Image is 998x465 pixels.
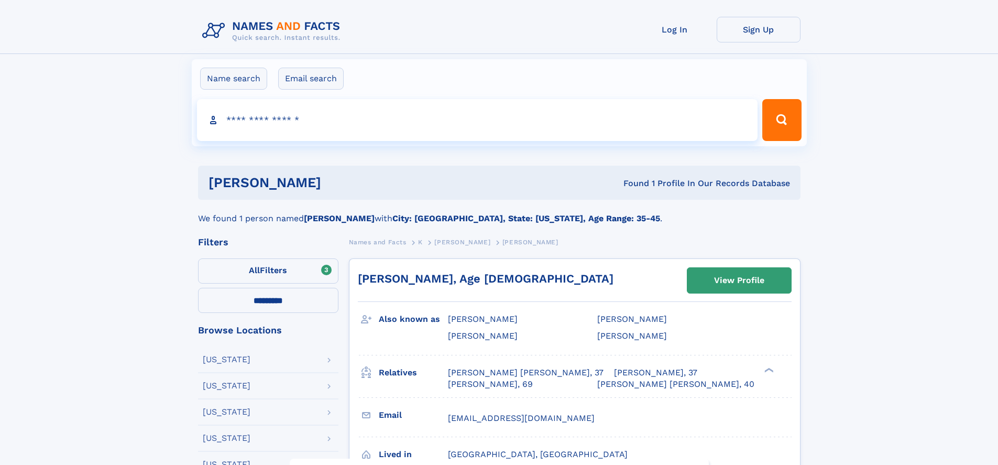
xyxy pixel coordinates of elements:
a: Names and Facts [349,235,407,248]
span: [PERSON_NAME] [597,314,667,324]
a: Sign Up [717,17,800,42]
label: Name search [200,68,267,90]
span: [PERSON_NAME] [448,314,518,324]
div: [US_STATE] [203,434,250,442]
div: Found 1 Profile In Our Records Database [472,178,790,189]
a: [PERSON_NAME] [PERSON_NAME], 40 [597,379,754,390]
span: [GEOGRAPHIC_DATA], [GEOGRAPHIC_DATA] [448,449,628,459]
img: Logo Names and Facts [198,17,349,45]
div: [US_STATE] [203,382,250,390]
a: View Profile [687,268,791,293]
h3: Lived in [379,446,448,463]
h3: Relatives [379,364,448,382]
h3: Also known as [379,310,448,328]
h3: Email [379,406,448,424]
span: K [418,239,423,246]
span: [PERSON_NAME] [434,239,490,246]
div: Filters [198,237,338,247]
span: [EMAIL_ADDRESS][DOMAIN_NAME] [448,413,595,423]
span: [PERSON_NAME] [597,331,667,341]
div: We found 1 person named with . [198,200,800,225]
label: Email search [278,68,344,90]
a: [PERSON_NAME], 69 [448,379,533,390]
a: [PERSON_NAME], 37 [614,367,697,379]
div: [US_STATE] [203,408,250,416]
a: Log In [633,17,717,42]
span: [PERSON_NAME] [448,331,518,341]
input: search input [197,99,758,141]
span: All [249,265,260,275]
button: Search Button [762,99,801,141]
div: Browse Locations [198,326,338,335]
label: Filters [198,258,338,284]
b: City: [GEOGRAPHIC_DATA], State: [US_STATE], Age Range: 35-45 [392,213,660,223]
h1: [PERSON_NAME] [209,176,473,189]
a: [PERSON_NAME] [PERSON_NAME], 37 [448,367,604,379]
div: View Profile [714,268,764,293]
a: [PERSON_NAME], Age [DEMOGRAPHIC_DATA] [358,272,613,285]
span: [PERSON_NAME] [502,239,558,246]
a: K [418,235,423,248]
div: [US_STATE] [203,355,250,364]
a: [PERSON_NAME] [434,235,490,248]
b: [PERSON_NAME] [304,213,375,223]
div: ❯ [762,366,774,373]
